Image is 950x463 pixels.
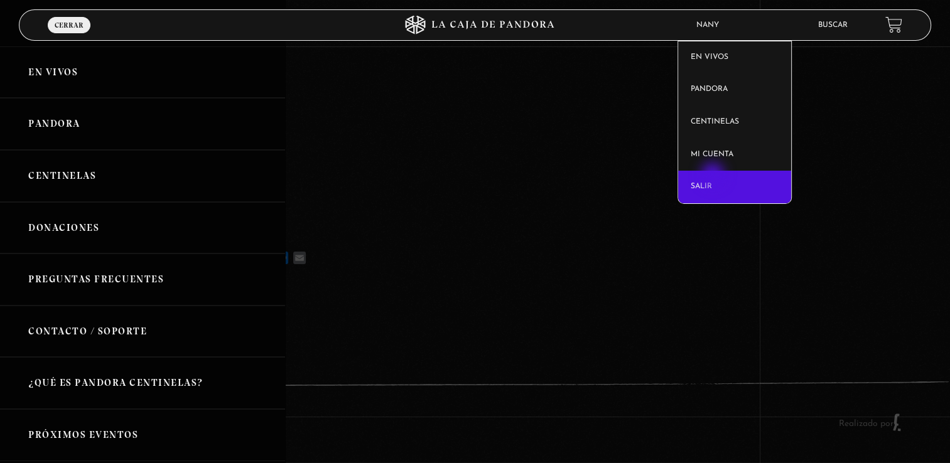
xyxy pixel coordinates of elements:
[678,41,791,74] a: En vivos
[678,171,791,203] a: Salir
[678,106,791,139] a: Centinelas
[690,21,731,29] span: Nany
[55,21,84,29] span: Cerrar
[818,21,848,29] a: Buscar
[885,16,902,33] a: View your shopping cart
[678,73,791,106] a: Pandora
[58,32,80,41] span: Menu
[678,139,791,171] a: Mi cuenta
